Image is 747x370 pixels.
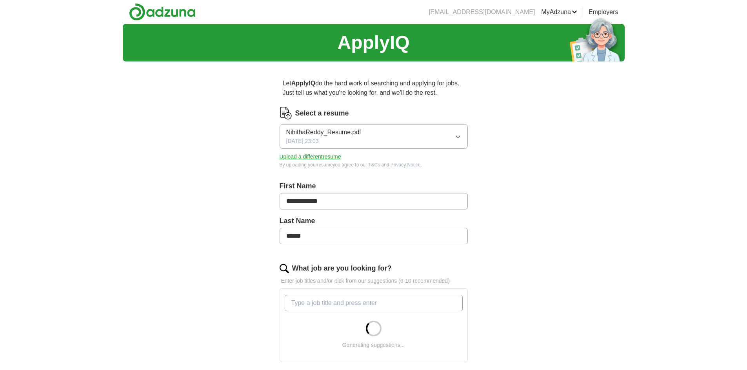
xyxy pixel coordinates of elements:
[129,3,196,21] img: Adzuna logo
[292,263,392,274] label: What job are you looking for?
[286,128,361,137] span: NihithaReddy_Resume.pdf
[280,161,468,168] div: By uploading your resume you agree to our and .
[286,137,319,145] span: [DATE] 23:03
[391,162,421,168] a: Privacy Notice
[280,153,341,161] button: Upload a differentresume
[368,162,380,168] a: T&Cs
[280,107,292,119] img: CV Icon
[337,29,409,57] h1: ApplyIQ
[280,216,468,226] label: Last Name
[280,264,289,273] img: search.png
[280,124,468,149] button: NihithaReddy_Resume.pdf[DATE] 23:03
[280,181,468,191] label: First Name
[342,341,405,349] div: Generating suggestions...
[280,277,468,285] p: Enter job titles and/or pick from our suggestions (6-10 recommended)
[295,108,349,119] label: Select a resume
[429,7,535,17] li: [EMAIL_ADDRESS][DOMAIN_NAME]
[291,80,315,87] strong: ApplyIQ
[541,7,577,17] a: MyAdzuna
[280,76,468,101] p: Let do the hard work of searching and applying for jobs. Just tell us what you're looking for, an...
[589,7,618,17] a: Employers
[285,295,463,311] input: Type a job title and press enter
